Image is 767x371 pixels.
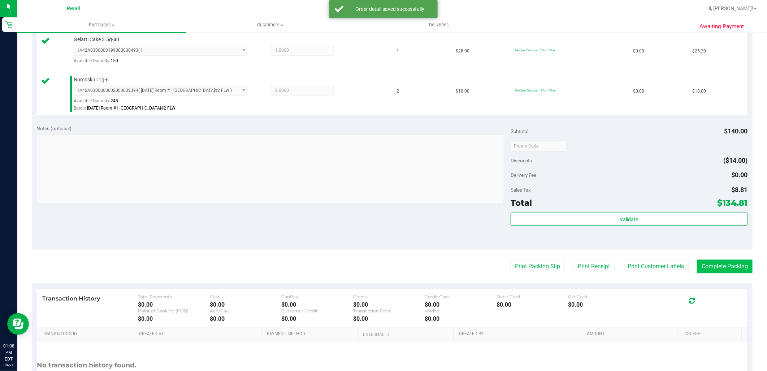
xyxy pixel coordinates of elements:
[515,48,555,52] span: Member Discount: 10% off line
[210,315,282,322] div: $0.00
[511,187,531,193] span: Sales Tax
[353,308,425,314] div: Transaction Fees
[74,96,256,110] div: Available Quantity:
[425,315,497,322] div: $0.00
[5,21,13,28] inline-svg: Retail
[355,17,523,33] a: Deliveries
[138,294,210,299] div: Total Payments
[419,22,459,28] span: Deliveries
[459,331,578,337] a: Created By
[353,301,425,308] div: $0.00
[425,301,497,308] div: $0.00
[425,308,497,314] div: Voided
[693,88,706,95] span: $18.00
[267,331,354,337] a: Payment Method
[37,125,72,131] span: Notes (optional)
[633,88,645,95] span: $0.00
[510,260,565,273] button: Print Packing Slip
[281,301,353,308] div: $0.00
[587,331,675,337] a: Amount
[138,301,210,308] div: $0.00
[693,48,706,55] span: $25.20
[511,154,532,167] span: Discounts
[511,213,747,226] button: Validate
[347,5,432,13] div: Order detail saved successfully
[732,171,748,179] span: $0.00
[210,301,282,308] div: $0.00
[281,294,353,299] div: CanPay
[139,331,259,337] a: Created At
[620,217,638,222] span: Validate
[511,141,567,152] input: Promo Code
[623,260,689,273] button: Print Customer Labels
[497,294,568,299] div: Debit Card
[568,301,640,308] div: $0.00
[210,294,282,299] div: Cash
[3,343,14,362] p: 01:08 PM EDT
[281,315,353,322] div: $0.00
[456,88,469,95] span: $10.00
[706,5,753,11] span: Hi, [PERSON_NAME]!
[724,157,748,164] span: ($14.00)
[633,48,645,55] span: $0.00
[573,260,615,273] button: Print Receipt
[511,128,528,134] span: Subtotal
[568,294,640,299] div: Gift Card
[511,172,536,178] span: Delivery Fee
[138,308,210,314] div: Point of Banking (POB)
[497,301,568,308] div: $0.00
[353,315,425,322] div: $0.00
[732,186,748,193] span: $8.81
[683,331,739,337] a: Txn Fee
[67,5,81,12] span: Retail
[87,106,175,111] span: [DATE] Room #1 [GEOGRAPHIC_DATA]#2 FLW
[43,331,130,337] a: Transaction ID
[697,260,753,273] button: Complete Packing
[396,88,399,95] span: 2
[357,328,453,341] th: External ID
[511,198,532,208] span: Total
[281,308,353,314] div: Customer Credit
[186,22,354,28] span: Customers
[138,315,210,322] div: $0.00
[7,313,29,335] iframe: Resource center
[699,22,744,31] span: Awaiting Payment
[74,76,109,83] span: Numbskull 1g-6
[353,294,425,299] div: Check
[110,58,118,63] span: 150
[3,362,14,368] p: 08/21
[17,17,186,33] a: Purchases
[515,89,555,92] span: Member Discount: 10% off line
[718,198,748,208] span: $134.81
[456,48,469,55] span: $28.00
[74,56,256,70] div: Available Quantity:
[396,48,399,55] span: 1
[17,22,186,28] span: Purchases
[110,98,118,103] span: 248
[724,127,748,135] span: $140.00
[74,106,86,111] span: Batch:
[425,294,497,299] div: Credit Card
[186,17,355,33] a: Customers
[74,36,119,43] span: Gelatti Cake 3.5g-40
[210,308,282,314] div: AeroPay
